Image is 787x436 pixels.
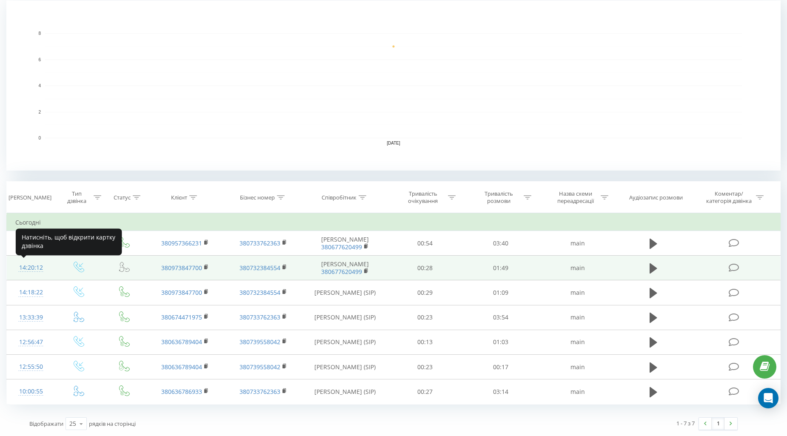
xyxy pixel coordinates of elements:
[38,31,41,36] text: 8
[539,305,617,330] td: main
[303,231,388,256] td: [PERSON_NAME]
[539,330,617,354] td: main
[161,239,202,247] a: 380957366231
[161,313,202,321] a: 380674471975
[15,284,46,301] div: 14:18:22
[7,214,781,231] td: Сьогодні
[758,388,778,408] div: Open Intercom Messenger
[240,239,280,247] a: 380733762363
[476,190,522,205] div: Тривалість розмови
[171,194,187,201] div: Клієнт
[388,256,463,280] td: 00:28
[29,420,63,427] span: Відображати
[15,309,46,326] div: 13:33:39
[321,243,362,251] a: 380677620499
[15,383,46,400] div: 10:00:55
[38,136,41,140] text: 0
[240,194,275,201] div: Бізнес номер
[321,268,362,276] a: 380677620499
[15,259,46,276] div: 14:20:12
[322,194,356,201] div: Співробітник
[712,418,724,430] a: 1
[463,256,539,280] td: 01:49
[161,264,202,272] a: 380973847700
[15,334,46,351] div: 12:56:47
[539,231,617,256] td: main
[240,388,280,396] a: 380733762363
[161,288,202,296] a: 380973847700
[388,231,463,256] td: 00:54
[15,359,46,375] div: 12:55:50
[463,231,539,256] td: 03:40
[69,419,76,428] div: 25
[9,194,51,201] div: [PERSON_NAME]
[240,313,280,321] a: 380733762363
[114,194,131,201] div: Статус
[303,256,388,280] td: [PERSON_NAME]
[38,57,41,62] text: 6
[463,280,539,305] td: 01:09
[240,264,280,272] a: 380732384554
[539,379,617,404] td: main
[303,379,388,404] td: [PERSON_NAME] (SIP)
[387,141,400,145] text: [DATE]
[400,190,446,205] div: Тривалість очікування
[240,338,280,346] a: 380739558042
[539,280,617,305] td: main
[240,363,280,371] a: 380739558042
[38,110,41,114] text: 2
[388,280,463,305] td: 00:29
[463,379,539,404] td: 03:14
[676,419,695,427] div: 1 - 7 з 7
[38,83,41,88] text: 4
[303,305,388,330] td: [PERSON_NAME] (SIP)
[388,355,463,379] td: 00:23
[553,190,599,205] div: Назва схеми переадресації
[388,305,463,330] td: 00:23
[89,420,136,427] span: рядків на сторінці
[63,190,91,205] div: Тип дзвінка
[539,256,617,280] td: main
[240,288,280,296] a: 380732384554
[6,0,781,171] svg: A chart.
[303,355,388,379] td: [PERSON_NAME] (SIP)
[303,330,388,354] td: [PERSON_NAME] (SIP)
[303,280,388,305] td: [PERSON_NAME] (SIP)
[463,355,539,379] td: 00:17
[161,363,202,371] a: 380636789404
[704,190,754,205] div: Коментар/категорія дзвінка
[539,355,617,379] td: main
[463,330,539,354] td: 01:03
[629,194,683,201] div: Аудіозапис розмови
[161,338,202,346] a: 380636789404
[463,305,539,330] td: 03:54
[388,379,463,404] td: 00:27
[16,228,122,255] div: Натисніть, щоб відкрити картку дзвінка
[161,388,202,396] a: 380636786933
[388,330,463,354] td: 00:13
